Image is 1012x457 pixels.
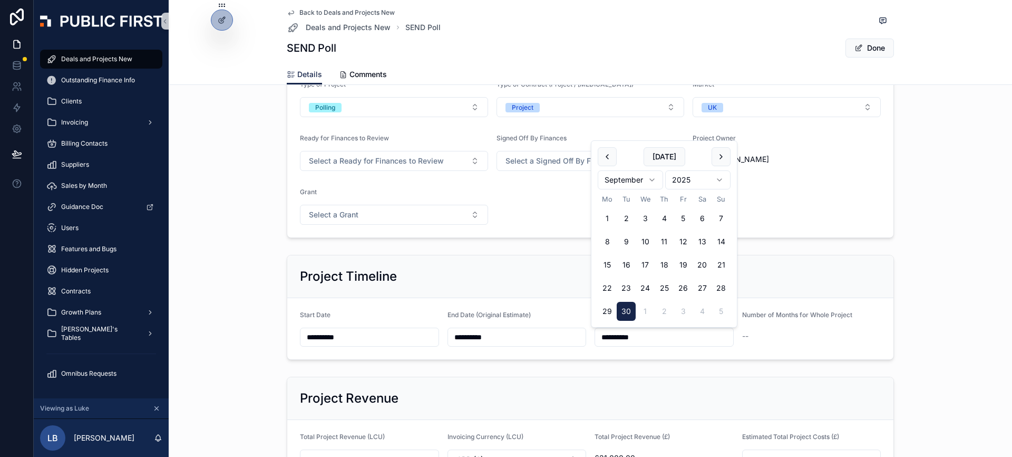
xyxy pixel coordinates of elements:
[636,194,655,205] th: Wednesday
[309,210,358,220] span: Select a Grant
[617,279,636,298] button: Tuesday, 23 September 2025
[712,232,731,251] button: Sunday, 14 September 2025
[287,8,395,17] a: Back to Deals and Projects New
[300,97,488,117] button: Select Button
[349,69,387,80] span: Comments
[61,76,135,84] span: Outstanding Finance Info
[300,268,397,285] h2: Project Timeline
[693,255,712,274] button: Saturday, 20 September 2025
[300,151,488,171] button: Select Button
[512,103,533,112] div: Project
[497,151,685,171] button: Select Button
[655,279,674,298] button: Thursday, 25 September 2025
[598,302,617,321] button: Monday, 29 September 2025
[300,390,398,407] h2: Project Revenue
[40,113,162,132] a: Invoicing
[40,282,162,301] a: Contracts
[644,147,685,166] button: [DATE]
[674,232,693,251] button: Friday, 12 September 2025
[598,279,617,298] button: Monday, 22 September 2025
[40,71,162,90] a: Outstanding Finance Info
[287,21,391,34] a: Deals and Projects New
[300,433,385,441] span: Total Project Revenue (LCU)
[655,302,674,321] button: Thursday, 2 October 2025
[693,97,881,117] button: Select Button
[617,255,636,274] button: Tuesday, 16 September 2025
[693,279,712,298] button: Saturday, 27 September 2025
[306,22,391,33] span: Deals and Projects New
[636,232,655,251] button: Wednesday, 10 September 2025
[598,194,731,321] table: September 2025
[636,302,655,321] button: Wednesday, 1 October 2025
[693,209,712,228] button: Saturday, 6 September 2025
[674,194,693,205] th: Friday
[598,232,617,251] button: Monday, 8 September 2025
[655,232,674,251] button: Thursday, 11 September 2025
[693,194,712,205] th: Saturday
[674,279,693,298] button: Friday, 26 September 2025
[61,139,108,148] span: Billing Contacts
[845,39,894,58] button: Done
[693,134,736,142] span: Project Owner
[315,103,335,112] div: Polling
[61,224,79,232] span: Users
[287,65,322,85] a: Details
[34,42,169,397] div: scrollable content
[636,209,655,228] button: Wednesday, 3 September 2025
[300,188,317,196] span: Grant
[299,8,395,17] span: Back to Deals and Projects New
[598,209,617,228] button: Monday, 1 September 2025
[61,97,82,106] span: Clients
[40,303,162,322] a: Growth Plans
[61,369,116,378] span: Omnibus Requests
[61,55,132,63] span: Deals and Projects New
[617,194,636,205] th: Tuesday
[636,255,655,274] button: Wednesday, 17 September 2025
[655,194,674,205] th: Thursday
[497,97,685,117] button: Select Button
[40,404,89,413] span: Viewing as Luke
[598,194,617,205] th: Monday
[405,22,441,33] a: SEND Poll
[40,155,162,174] a: Suppliers
[617,209,636,228] button: Tuesday, 2 September 2025
[712,302,731,321] button: Sunday, 5 October 2025
[300,134,389,142] span: Ready for Finances to Review
[61,182,107,190] span: Sales by Month
[287,41,336,55] h1: SEND Poll
[40,218,162,237] a: Users
[61,287,91,296] span: Contracts
[702,102,723,112] button: Unselect UK
[40,176,162,195] a: Sales by Month
[505,156,618,166] span: Select a Signed Off By Finances
[40,15,162,27] img: App logo
[693,232,712,251] button: Saturday, 13 September 2025
[712,255,731,274] button: Sunday, 21 September 2025
[617,302,636,321] button: Tuesday, 30 September 2025, selected
[742,433,839,441] span: Estimated Total Project Costs (£)
[447,433,523,441] span: Invoicing Currency (LCU)
[339,65,387,86] a: Comments
[61,203,103,211] span: Guidance Doc
[742,311,852,319] span: Number of Months for Whole Project
[655,209,674,228] button: Thursday, 4 September 2025
[61,308,101,317] span: Growth Plans
[300,205,488,225] button: Select Button
[742,331,748,341] span: --
[708,103,717,112] div: UK
[617,232,636,251] button: Tuesday, 9 September 2025
[40,197,162,216] a: Guidance Doc
[61,266,109,274] span: Hidden Projects
[47,432,58,444] span: LB
[61,118,88,127] span: Invoicing
[300,311,330,319] span: Start Date
[40,50,162,69] a: Deals and Projects New
[74,433,134,443] p: [PERSON_NAME]
[674,302,693,321] button: Friday, 3 October 2025
[40,261,162,280] a: Hidden Projects
[61,245,116,253] span: Features and Bugs
[693,302,712,321] button: Saturday, 4 October 2025
[674,209,693,228] button: Friday, 5 September 2025
[595,433,670,441] span: Total Project Revenue (£)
